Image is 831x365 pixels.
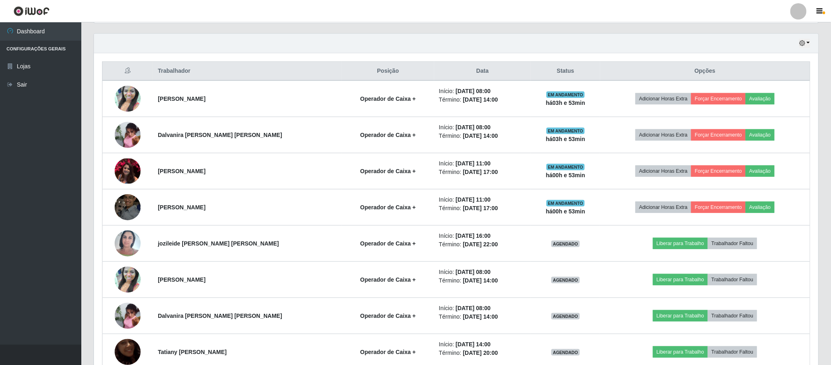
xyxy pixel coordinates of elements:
li: Início: [439,268,526,276]
th: Opções [600,62,810,81]
button: Trabalhador Faltou [708,346,757,358]
img: 1750773531322.jpeg [115,298,141,333]
strong: há 00 h e 53 min [546,172,585,178]
button: Avaliação [746,165,774,177]
strong: Operador de Caixa + [360,204,416,211]
strong: Dalvanira [PERSON_NAME] [PERSON_NAME] [158,313,282,319]
time: [DATE] 08:00 [456,88,491,94]
li: Início: [439,304,526,313]
time: [DATE] 08:00 [456,269,491,275]
li: Término: [439,240,526,249]
time: [DATE] 11:00 [456,196,491,203]
th: Trabalhador [153,62,342,81]
button: Liberar para Trabalho [653,274,708,285]
strong: Operador de Caixa + [360,240,416,247]
strong: Operador de Caixa + [360,276,416,283]
button: Adicionar Horas Extra [635,129,691,141]
span: EM ANDAMENTO [546,200,585,206]
button: Liberar para Trabalho [653,310,708,322]
strong: [PERSON_NAME] [158,276,205,283]
strong: há 03 h e 53 min [546,136,585,142]
button: Liberar para Trabalho [653,238,708,249]
button: Avaliação [746,129,774,141]
span: AGENDADO [551,349,580,356]
button: Adicionar Horas Extra [635,93,691,104]
strong: Tatiany [PERSON_NAME] [158,349,226,355]
strong: Dalvanira [PERSON_NAME] [PERSON_NAME] [158,132,282,138]
th: Status [531,62,600,81]
th: Posição [342,62,434,81]
button: Trabalhador Faltou [708,274,757,285]
li: Término: [439,313,526,321]
time: [DATE] 14:00 [463,133,498,139]
button: Trabalhador Faltou [708,238,757,249]
li: Início: [439,340,526,349]
time: [DATE] 11:00 [456,160,491,167]
button: Avaliação [746,93,774,104]
span: AGENDADO [551,241,580,247]
time: [DATE] 14:00 [463,96,498,103]
img: 1650687338616.jpeg [115,76,141,122]
strong: [PERSON_NAME] [158,96,205,102]
time: [DATE] 20:00 [463,350,498,356]
button: Forçar Encerramento [691,202,746,213]
img: 1750773531322.jpeg [115,117,141,152]
strong: há 03 h e 53 min [546,100,585,106]
img: 1650687338616.jpeg [115,256,141,303]
img: CoreUI Logo [13,6,50,16]
button: Forçar Encerramento [691,93,746,104]
time: [DATE] 22:00 [463,241,498,248]
time: [DATE] 08:00 [456,124,491,130]
li: Início: [439,196,526,204]
strong: Operador de Caixa + [360,132,416,138]
time: [DATE] 17:00 [463,169,498,175]
li: Término: [439,132,526,140]
th: Data [434,62,531,81]
time: [DATE] 14:00 [463,313,498,320]
span: EM ANDAMENTO [546,91,585,98]
li: Término: [439,276,526,285]
span: AGENDADO [551,277,580,283]
li: Início: [439,159,526,168]
li: Término: [439,204,526,213]
button: Forçar Encerramento [691,165,746,177]
img: 1705690307767.jpeg [115,226,141,261]
li: Início: [439,232,526,240]
li: Término: [439,349,526,357]
strong: Operador de Caixa + [360,96,416,102]
li: Início: [439,87,526,96]
span: EM ANDAMENTO [546,128,585,134]
span: AGENDADO [551,313,580,319]
time: [DATE] 14:00 [456,341,491,348]
img: 1634512903714.jpeg [115,159,141,184]
strong: jozileide [PERSON_NAME] [PERSON_NAME] [158,240,279,247]
time: [DATE] 08:00 [456,305,491,311]
li: Início: [439,123,526,132]
strong: [PERSON_NAME] [158,168,205,174]
button: Liberar para Trabalho [653,346,708,358]
time: [DATE] 14:00 [463,277,498,284]
strong: Operador de Caixa + [360,349,416,355]
button: Avaliação [746,202,774,213]
strong: Operador de Caixa + [360,313,416,319]
button: Forçar Encerramento [691,129,746,141]
button: Adicionar Horas Extra [635,202,691,213]
li: Término: [439,168,526,176]
time: [DATE] 16:00 [456,232,491,239]
strong: há 00 h e 53 min [546,208,585,215]
strong: [PERSON_NAME] [158,204,205,211]
img: 1655477118165.jpeg [115,190,141,224]
li: Término: [439,96,526,104]
strong: Operador de Caixa + [360,168,416,174]
button: Adicionar Horas Extra [635,165,691,177]
button: Trabalhador Faltou [708,310,757,322]
time: [DATE] 17:00 [463,205,498,211]
span: EM ANDAMENTO [546,164,585,170]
